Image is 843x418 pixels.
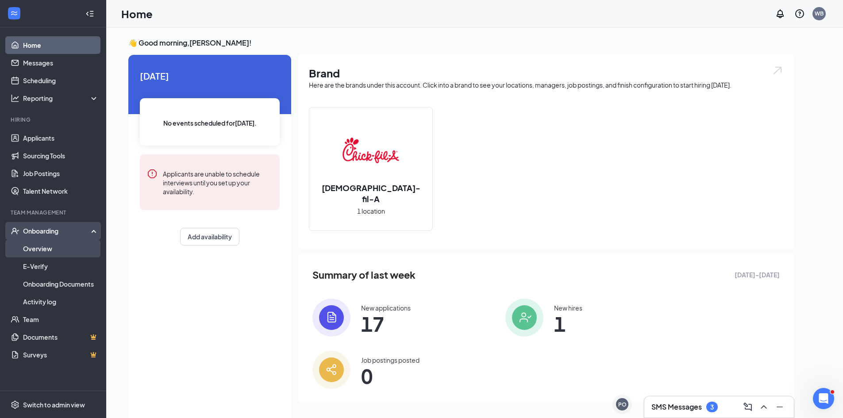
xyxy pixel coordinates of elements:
span: [DATE] - [DATE] [735,270,780,280]
a: E-Verify [23,257,99,275]
span: 0 [361,368,420,384]
img: icon [312,299,350,337]
a: Onboarding Documents [23,275,99,293]
img: icon [312,351,350,389]
h1: Home [121,6,153,21]
span: [DATE] [140,69,280,83]
span: 1 [554,316,582,332]
img: open.6027fd2a22e1237b5b06.svg [772,65,783,76]
a: Overview [23,240,99,257]
svg: Collapse [85,9,94,18]
a: Job Postings [23,165,99,182]
div: Onboarding [23,226,91,235]
a: Scheduling [23,72,99,89]
div: Job postings posted [361,356,420,364]
span: Summary of last week [312,267,416,283]
button: Minimize [773,400,787,414]
div: Team Management [11,209,97,216]
div: Here are the brands under this account. Click into a brand to see your locations, managers, job p... [309,81,783,89]
div: Hiring [11,116,97,123]
svg: Minimize [774,402,785,412]
a: DocumentsCrown [23,328,99,346]
a: Activity log [23,293,99,311]
a: SurveysCrown [23,346,99,364]
a: Applicants [23,129,99,147]
svg: QuestionInfo [794,8,805,19]
svg: Settings [11,400,19,409]
button: Add availability [180,228,239,245]
h2: [DEMOGRAPHIC_DATA]-fil-A [309,182,432,204]
div: New applications [361,303,411,312]
img: Chick-fil-A [343,122,399,179]
svg: Error [147,169,158,179]
iframe: Intercom live chat [813,388,834,409]
div: PO [618,401,627,408]
svg: ComposeMessage [743,402,753,412]
div: Switch to admin view [23,400,85,409]
div: Applicants are unable to schedule interviews until you set up your availability. [163,169,273,196]
div: Reporting [23,94,99,103]
a: Sourcing Tools [23,147,99,165]
span: 1 location [357,206,385,216]
div: 3 [710,403,714,411]
svg: UserCheck [11,226,19,235]
svg: Notifications [775,8,785,19]
button: ComposeMessage [741,400,755,414]
div: New hires [554,303,582,312]
a: Home [23,36,99,54]
svg: Analysis [11,94,19,103]
span: No events scheduled for [DATE] . [163,118,257,128]
img: icon [505,299,543,337]
a: Messages [23,54,99,72]
h3: 👋 Good morning, [PERSON_NAME] ! [128,38,794,48]
div: WB [815,10,824,17]
button: ChevronUp [757,400,771,414]
svg: WorkstreamLogo [10,9,19,18]
h3: SMS Messages [651,402,702,412]
svg: ChevronUp [758,402,769,412]
a: Talent Network [23,182,99,200]
a: Team [23,311,99,328]
h1: Brand [309,65,783,81]
span: 17 [361,316,411,332]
